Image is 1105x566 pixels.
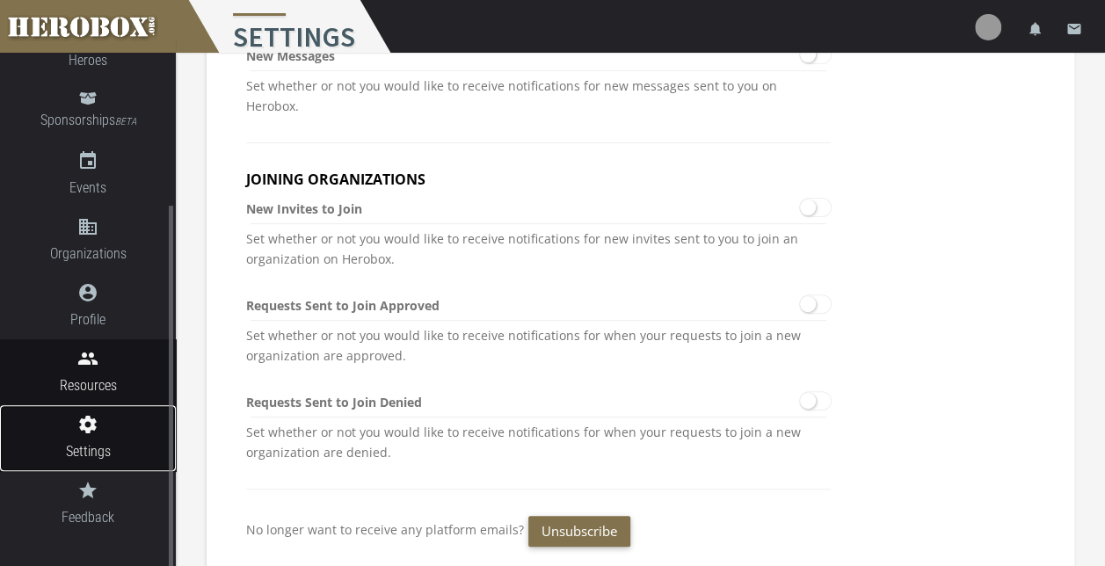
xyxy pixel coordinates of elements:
[975,14,1001,40] img: user-image
[528,516,630,547] button: Unsubscribe
[246,392,831,462] div: Set whether or not you would like to receive notifications for when your requests to join a new o...
[115,116,136,127] small: BETA
[246,199,831,269] div: Set whether or not you would like to receive notifications for new invites sent to you to join an...
[246,170,831,190] b: Joining Organizations
[246,46,831,116] div: Set whether or not you would like to receive notifications for new messages sent to you on Herobox.
[246,295,831,366] div: Set whether or not you would like to receive notifications for when your requests to join a new o...
[1066,21,1082,37] i: email
[246,516,831,547] div: No longer want to receive any platform emails?
[246,394,422,410] b: Requests Sent to Join Denied
[246,200,362,217] b: New Invites to Join
[246,297,440,314] b: Requests Sent to Join Approved
[1028,21,1043,37] i: notifications
[77,414,98,435] i: settings
[246,47,335,64] b: New Messages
